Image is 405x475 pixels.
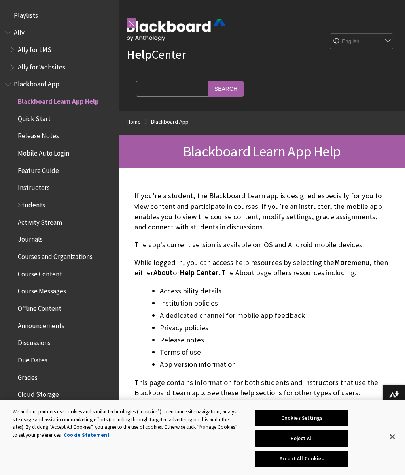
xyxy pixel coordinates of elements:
span: Courses and Organizations [18,250,93,261]
li: A dedicated channel for mobile app feedback [160,310,389,321]
span: Due Dates [18,353,47,364]
div: We and our partners use cookies and similar technologies (“cookies”) to enhance site navigation, ... [13,408,243,439]
a: HelpCenter [127,47,186,62]
img: Blackboard by Anthology [127,19,225,41]
span: Ally for LMS [18,43,51,54]
span: Journals [18,233,43,244]
span: Course Content [18,267,62,278]
nav: Book outline for Anthology Ally Help [5,26,114,74]
span: Ally [14,26,25,37]
p: While logged in, you can access help resources by selecting the menu, then either or . The About ... [134,257,389,278]
a: More information about your privacy, opens in a new tab [64,432,110,438]
span: Announcements [18,319,64,330]
span: Playlists [14,9,38,19]
p: The app's current version is available on iOS and Android mobile devices. [134,240,389,250]
p: This page contains information for both students and instructors that use the Blackboard Learn ap... [134,377,389,398]
span: More [334,258,351,267]
a: Blackboard App [151,117,189,127]
li: Privacy policies [160,322,389,333]
span: Cloud Storage [18,388,59,398]
li: Institution policies [160,298,389,309]
li: App version information [160,359,389,370]
span: Blackboard Learn App Help [183,142,341,160]
span: About [153,268,173,277]
button: Accept All Cookies [255,451,348,467]
span: Feature Guide [18,164,59,175]
p: If you’re a student, the Blackboard Learn app is designed especially for you to view content and ... [134,191,389,232]
li: Terms of use [160,347,389,358]
a: Home [127,117,141,127]
span: Help Center [180,268,218,277]
button: Reject All [255,430,348,447]
input: Search [208,81,244,96]
select: Site Language Selector [330,34,394,49]
span: Quick Start [18,112,51,123]
button: Close [384,428,401,445]
span: Release Notes [18,130,59,140]
span: Grades [18,371,38,381]
li: Release notes [160,334,389,345]
span: Blackboard App [14,78,59,88]
span: Instructors [18,181,50,192]
span: Ally for Websites [18,60,65,71]
nav: Book outline for Playlists [5,9,114,22]
span: Course Messages [18,285,66,295]
span: Mobile Auto Login [18,146,69,157]
strong: Help [127,47,151,62]
span: Activity Stream [18,216,62,226]
span: Blackboard Learn App Help [18,95,99,105]
span: Discussions [18,336,51,347]
button: Cookies Settings [255,410,348,426]
span: Offline Content [18,302,61,312]
li: Accessibility details [160,285,389,297]
span: Students [18,198,45,209]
